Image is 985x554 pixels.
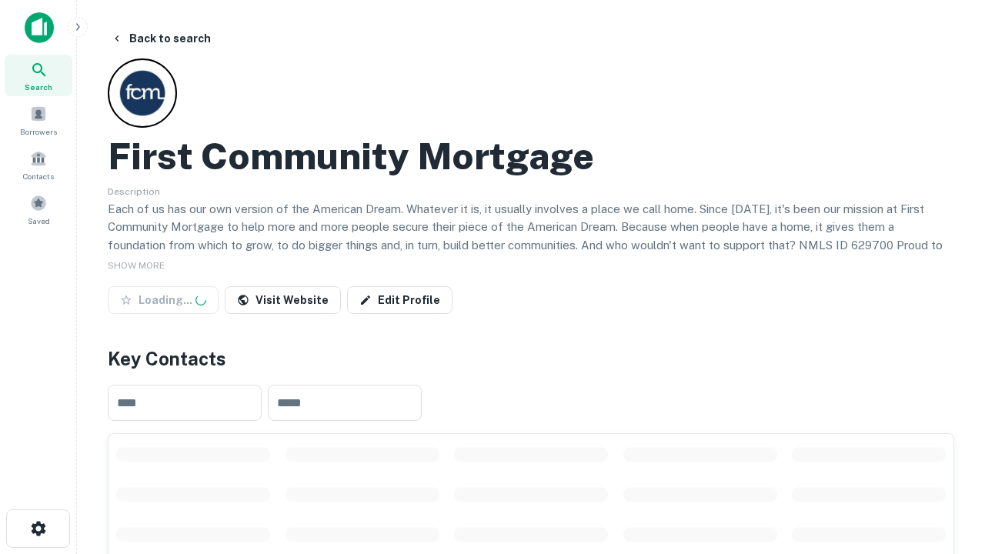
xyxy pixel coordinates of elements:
a: Contacts [5,144,72,185]
span: Saved [28,215,50,227]
span: Borrowers [20,125,57,138]
img: capitalize-icon.png [25,12,54,43]
span: Contacts [23,170,54,182]
h2: First Community Mortgage [108,134,594,179]
span: Search [25,81,52,93]
a: Search [5,55,72,96]
p: Each of us has our own version of the American Dream. Whatever it is, it usually involves a place... [108,200,954,272]
a: Saved [5,189,72,230]
h4: Key Contacts [108,345,954,372]
iframe: Chat Widget [908,431,985,505]
a: Borrowers [5,99,72,141]
a: Visit Website [225,286,341,314]
a: Edit Profile [347,286,452,314]
button: Back to search [105,25,217,52]
span: Description [108,186,160,197]
span: SHOW MORE [108,260,165,271]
